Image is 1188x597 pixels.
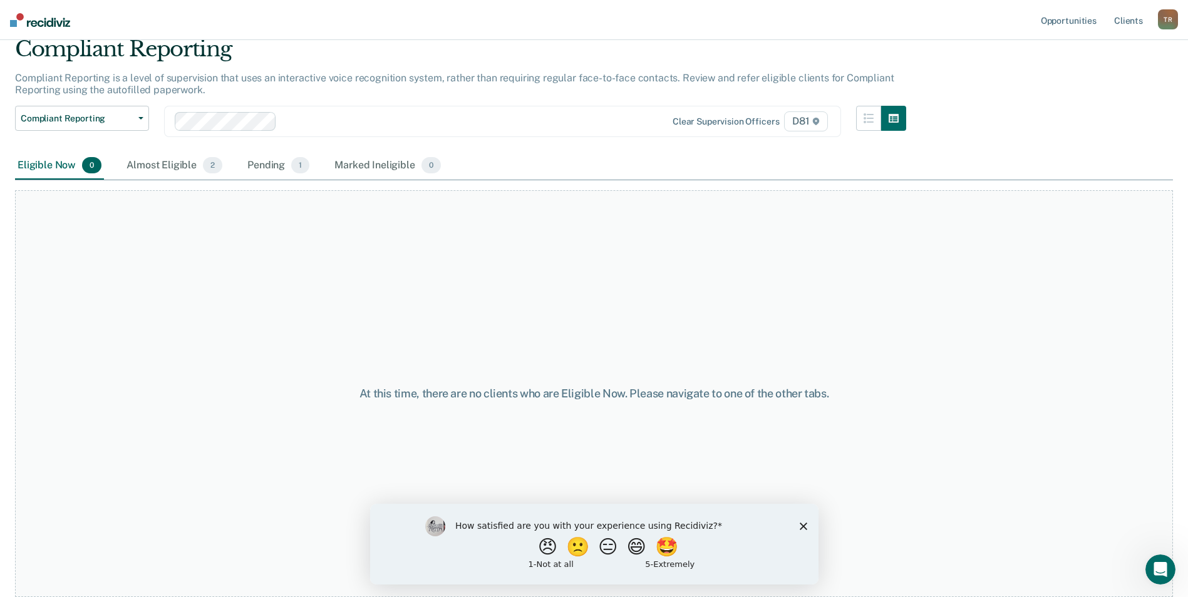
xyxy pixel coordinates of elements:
button: TR [1158,9,1178,29]
iframe: Intercom live chat [1145,554,1175,584]
div: Clear supervision officers [673,116,779,127]
div: T R [1158,9,1178,29]
span: 0 [82,157,101,173]
div: Marked Ineligible0 [332,152,443,180]
div: Pending1 [245,152,312,180]
span: 2 [203,157,222,173]
span: 0 [421,157,441,173]
div: Eligible Now0 [15,152,104,180]
span: 1 [291,157,309,173]
iframe: Survey by Kim from Recidiviz [370,504,819,584]
button: Compliant Reporting [15,106,149,131]
p: Compliant Reporting is a level of supervision that uses an interactive voice recognition system, ... [15,72,894,96]
div: Almost Eligible2 [124,152,225,180]
span: D81 [784,111,827,131]
img: Recidiviz [10,13,70,27]
div: At this time, there are no clients who are Eligible Now. Please navigate to one of the other tabs. [305,387,884,401]
div: Compliant Reporting [15,36,906,72]
span: Compliant Reporting [21,113,133,124]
